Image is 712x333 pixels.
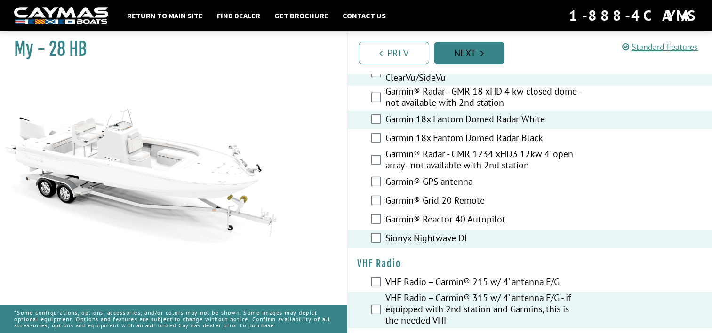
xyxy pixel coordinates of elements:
label: Garmin 18x Fantom Domed Radar White [385,113,582,127]
a: Return to main site [122,9,208,22]
a: Next [434,42,504,64]
label: Garmin 18x Fantom Domed Radar Black [385,132,582,146]
h4: VHF Radio [357,258,703,270]
label: Garmin® Reactor 40 Autopilot [385,214,582,227]
label: Garmin® Grid 20 Remote [385,195,582,208]
label: Garmin® Radar - GMR 18 xHD 4 kw closed dome - not available with 2nd station [385,86,582,111]
label: Sionyx Nightwave DI [385,232,582,246]
a: Contact Us [338,9,391,22]
label: Garmin® Radar - GMR 1234 xHD3 12kw 4' open array - not available with 2nd station [385,148,582,173]
h1: My - 28 HB [14,39,323,60]
a: Prev [359,42,429,64]
div: 1-888-4CAYMAS [569,5,698,26]
a: Find Dealer [212,9,265,22]
label: VHF Radio – Garmin® 215 w/ 4’ antenna F/G [385,276,582,290]
img: white-logo-c9c8dbefe5ff5ceceb0f0178aa75bf4bb51f6bca0971e226c86eb53dfe498488.png [14,7,108,24]
a: Standard Features [622,41,698,52]
label: VHF Radio – Garmin® 315 w/ 4’ antenna F/G - if equipped with 2nd station and Garmins, this is the... [385,292,582,328]
p: *Some configurations, options, accessories, and/or colors may not be shown. Some images may depic... [14,305,333,333]
label: Garmin® GPS antenna [385,176,582,190]
a: Get Brochure [270,9,333,22]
